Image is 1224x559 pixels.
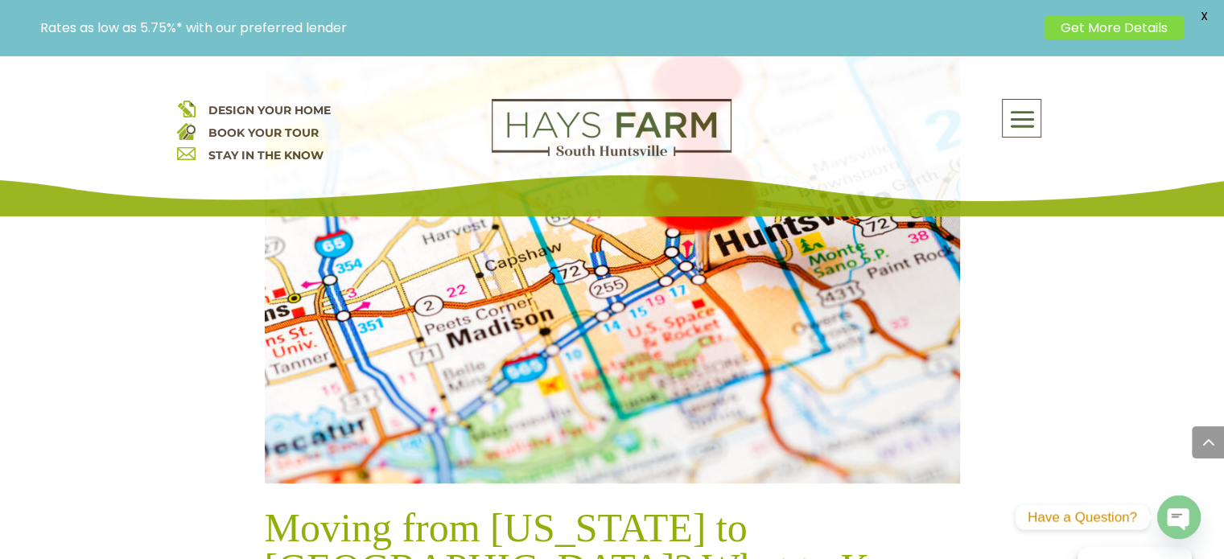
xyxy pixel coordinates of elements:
a: BOOK YOUR TOUR [208,125,318,140]
a: Get More Details [1045,16,1184,39]
img: design your home [177,99,196,117]
p: Rates as low as 5.75%* with our preferred lender [40,20,1036,35]
img: book your home tour [177,121,196,140]
a: DESIGN YOUR HOME [208,103,330,117]
a: STAY IN THE KNOW [208,148,323,162]
img: Logo [492,99,732,157]
img: Moving from Colorado to Huntsville? What to Know Before You Go [265,19,960,483]
a: hays farm homes huntsville development [492,146,732,160]
span: X [1192,4,1216,28]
